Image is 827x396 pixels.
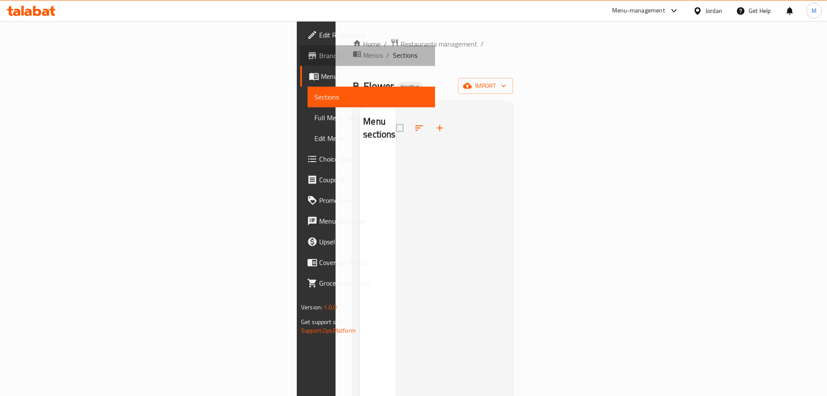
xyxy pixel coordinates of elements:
[300,45,435,66] a: Branches
[612,6,665,16] div: Menu-management
[319,216,428,226] span: Menu disclaimer
[300,66,435,87] a: Menus
[300,25,435,45] a: Edit Restaurant
[300,169,435,190] a: Coupons
[301,325,356,336] a: Support.OpsPlatform
[300,231,435,252] a: Upsell
[465,81,506,91] span: import
[429,118,450,138] button: Add section
[300,273,435,293] a: Grocery Checklist
[401,39,477,49] span: Restaurants management
[319,237,428,247] span: Upsell
[319,30,428,40] span: Edit Restaurant
[319,175,428,185] span: Coupons
[301,302,322,313] span: Version:
[314,112,428,123] span: Full Menu View
[706,6,722,16] div: Jordan
[319,278,428,288] span: Grocery Checklist
[308,107,435,128] a: Full Menu View
[301,316,341,327] span: Get support on:
[308,87,435,107] a: Sections
[811,6,817,16] span: M
[308,128,435,149] a: Edit Menu
[300,149,435,169] a: Choice Groups
[321,71,428,81] span: Menus
[481,39,484,49] li: /
[314,133,428,143] span: Edit Menu
[300,252,435,273] a: Coverage Report
[458,78,513,94] button: import
[300,211,435,231] a: Menu disclaimer
[319,154,428,164] span: Choice Groups
[323,302,337,313] span: 1.0.0
[360,149,396,156] nav: Menu sections
[319,50,428,61] span: Branches
[300,190,435,211] a: Promotions
[319,195,428,206] span: Promotions
[314,92,428,102] span: Sections
[319,257,428,268] span: Coverage Report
